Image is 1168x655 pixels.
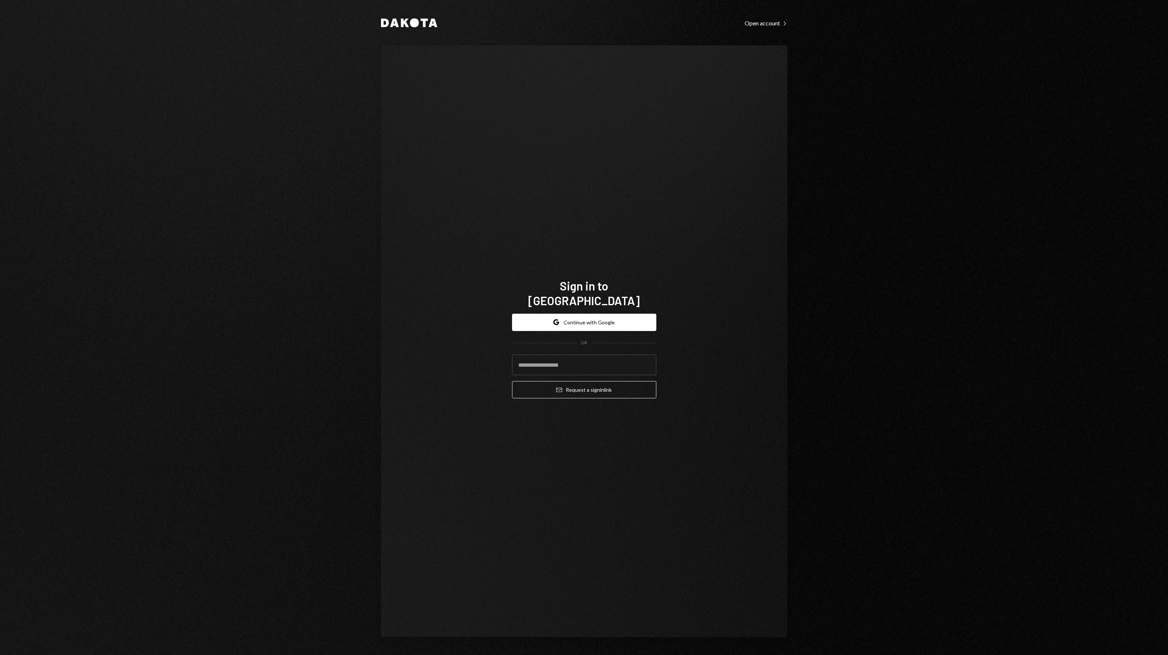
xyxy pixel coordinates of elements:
a: Open account [745,19,787,27]
div: Open account [745,20,787,27]
button: Request a signinlink [512,381,656,398]
button: Continue with Google [512,314,656,331]
div: OR [581,340,587,346]
h1: Sign in to [GEOGRAPHIC_DATA] [512,278,656,308]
